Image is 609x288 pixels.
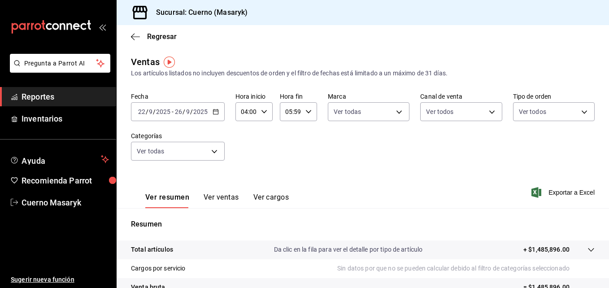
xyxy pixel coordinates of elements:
span: / [153,108,156,115]
span: Cuerno Masaryk [22,196,109,209]
h3: Sucursal: Cuerno (Masaryk) [149,7,248,18]
div: Ventas [131,55,160,69]
button: Exportar a Excel [533,187,595,198]
span: Ver todos [426,107,453,116]
span: Ver todos [519,107,546,116]
label: Tipo de orden [513,93,595,100]
span: / [190,108,193,115]
input: -- [174,108,183,115]
span: Sugerir nueva función [11,275,109,284]
p: Cargos por servicio [131,264,186,273]
button: Ver ventas [204,193,239,208]
span: Inventarios [22,113,109,125]
input: -- [186,108,190,115]
span: - [172,108,174,115]
button: Ver resumen [145,193,189,208]
label: Canal de venta [420,93,502,100]
span: Recomienda Parrot [22,175,109,187]
button: Ver cargos [253,193,289,208]
label: Categorías [131,133,225,139]
span: Ver todas [137,147,164,156]
p: Da clic en la fila para ver el detalle por tipo de artículo [274,245,423,254]
div: Los artículos listados no incluyen descuentos de orden y el filtro de fechas está limitado a un m... [131,69,595,78]
button: open_drawer_menu [99,23,106,31]
input: ---- [156,108,171,115]
input: ---- [193,108,208,115]
span: / [183,108,185,115]
span: Reportes [22,91,109,103]
button: Pregunta a Parrot AI [10,54,110,73]
label: Hora fin [280,93,317,100]
label: Hora inicio [235,93,273,100]
p: Resumen [131,219,595,230]
button: Regresar [131,32,177,41]
label: Fecha [131,93,225,100]
div: navigation tabs [145,193,289,208]
input: -- [138,108,146,115]
span: Ayuda [22,154,97,165]
p: + $1,485,896.00 [523,245,570,254]
a: Pregunta a Parrot AI [6,65,110,74]
p: Sin datos por que no se pueden calcular debido al filtro de categorías seleccionado [337,264,595,273]
span: Regresar [147,32,177,41]
p: Total artículos [131,245,173,254]
span: Pregunta a Parrot AI [24,59,96,68]
span: Ver todas [334,107,361,116]
input: -- [148,108,153,115]
img: Tooltip marker [164,57,175,68]
label: Marca [328,93,409,100]
span: / [146,108,148,115]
